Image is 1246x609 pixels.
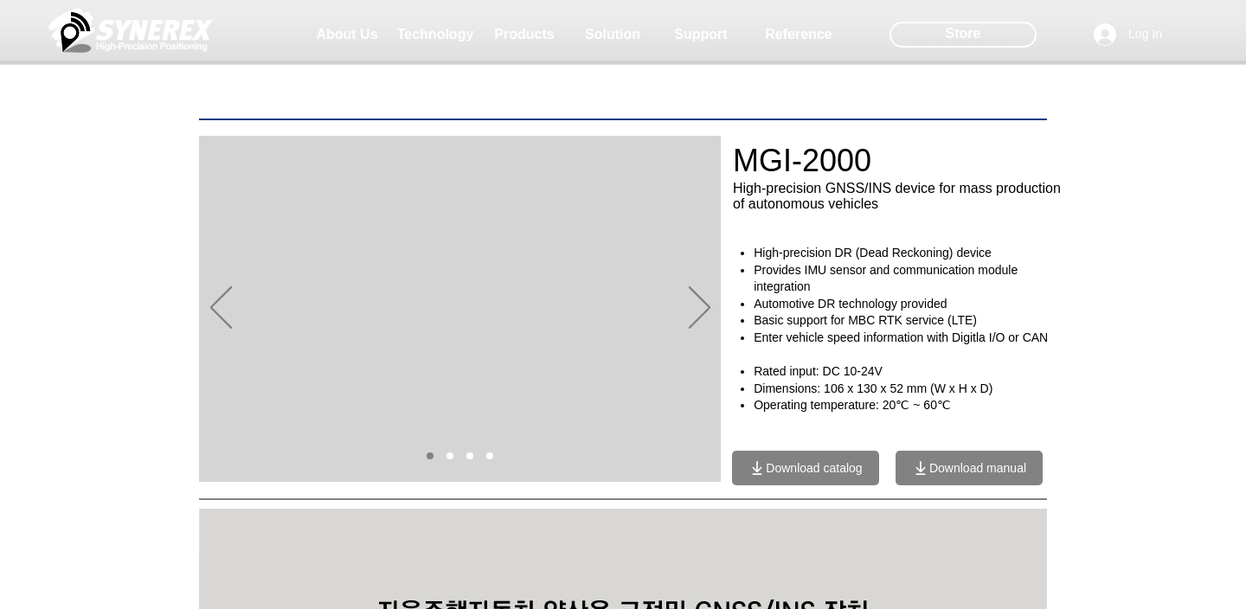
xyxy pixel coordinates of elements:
a: About Us [304,17,390,52]
span: Operating temperature: 20℃ ~ 60℃ [754,398,951,412]
span: Technology [397,27,474,42]
nav: Slides [421,452,500,459]
span: Rated input: DC 10-24V [754,364,883,378]
img: Cinnerex_White_simbol_Land 1.png [48,4,213,56]
h4: ​ [754,381,1060,398]
a: Technology [392,17,478,52]
span: Reference [765,27,832,42]
a: Download catalog [732,451,879,485]
a: 01 [427,452,434,459]
a: Support [658,17,744,52]
a: 02 [446,452,453,459]
span: Log In [1122,26,1168,43]
a: Reference [755,17,842,52]
div: Store [890,22,1037,48]
a: 04 [486,452,493,459]
button: Log In [1082,18,1174,51]
span: Dimensions: 106 x 130 x 52 mm (W x H x D) [754,381,992,395]
span: Support [674,27,727,42]
a: Download manual [896,451,1043,485]
span: Enter vehicle speed information with Digitla I/O or CAN [754,330,1048,344]
span: Automotive DR technology provided [754,297,947,311]
a: 03 [466,452,473,459]
span: Download catalog [766,461,862,475]
div: Slideshow [199,136,721,482]
span: Basic support for MBC RTK service (LTE) [754,313,977,327]
h4: ​ [732,347,1060,364]
a: Products [481,17,568,52]
button: Next [689,286,710,331]
a: Solution [569,17,656,52]
span: Solution [585,27,640,42]
button: Previous [210,286,232,331]
span: Store [946,24,981,43]
span: Products [494,27,554,42]
span: About Us [316,27,377,42]
span: Download manual [929,461,1026,475]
